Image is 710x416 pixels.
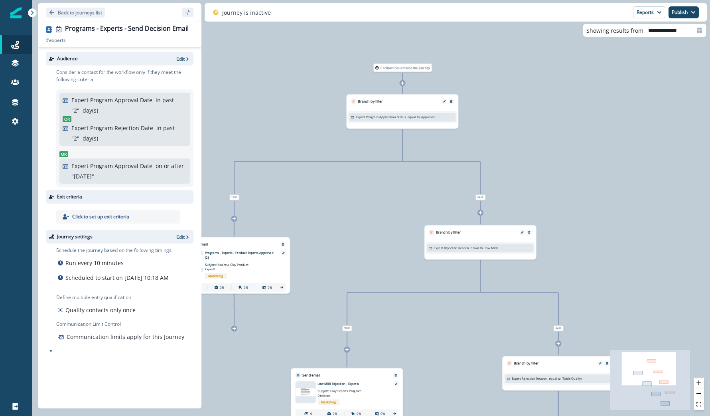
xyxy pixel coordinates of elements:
p: Journey settings [57,233,93,240]
p: 0% [381,411,385,416]
div: False [439,194,523,200]
p: Expert Rejection Reason [512,376,547,381]
div: Branch by filterEditRemoveExpert Program Application Statusequal to Approved [346,94,458,129]
div: Programs - Experts - Send Decision Email [65,25,189,34]
p: Branch by filter [358,99,383,104]
p: Qualify contacts only once [65,306,136,314]
p: Showing results from [586,26,643,35]
p: 0% [268,285,272,289]
button: Go back [46,8,105,18]
p: Expert Program Application Status [356,115,406,119]
p: equal to [408,115,420,119]
g: Edge from dc8ba8e1-7ee2-4b41-a2c9-793eaaaaa17d to node-edge-label7eb311eb-b553-4637-8c66-e76ca442... [234,129,402,194]
p: Consider a contact for the workflow only if they meet the following criteria [56,69,193,83]
div: Branch by filterEditRemoveExpert Rejection Reasonequal to Table Quality [502,356,614,390]
p: day(s) [83,134,98,143]
p: in past [156,124,175,132]
p: on or after [156,162,184,170]
span: Marketing [205,273,227,279]
p: Define multiple entry qualification [56,294,137,301]
p: 0% [357,411,361,416]
p: 0% [244,285,248,289]
span: True [342,325,351,331]
button: fit view [694,399,704,410]
p: Low MRR Rejection - Experts [318,381,387,386]
button: Edit [176,234,190,240]
span: Or [63,116,71,122]
p: 0 [310,411,312,416]
p: 0% [333,411,337,416]
button: sidebar collapse toggle [182,8,193,17]
button: Remove [526,231,532,234]
span: Marketing [318,400,339,405]
p: " [DATE] " [71,172,94,180]
p: Programs - Experts - Product Experts Approved [2] [205,250,275,260]
img: email asset unavailable [183,255,203,268]
p: 0% [220,285,224,289]
p: Communication Limit Control [56,321,193,328]
span: False [554,325,564,331]
g: Edge from 89bad173-dced-4b3f-8c8b-427008376799 to node-edge-labeldadce1aa-cc55-49d9-826b-6fe59abc... [347,260,480,325]
img: Inflection [10,7,22,18]
p: Branch by filter [514,361,539,366]
button: Edit [441,100,448,103]
span: You're a Clay Product Expert! [205,262,248,271]
p: Subject: [318,386,372,398]
p: Expert Program Approval Date [71,96,152,104]
p: Subject: [205,260,260,271]
p: Audience [57,55,78,62]
button: Remove [603,362,610,365]
p: Back to journeys list [58,9,102,16]
span: Or [59,151,68,157]
p: Branch by filter [436,230,461,235]
g: Edge from dc8ba8e1-7ee2-4b41-a2c9-793eaaaaa17d to node-edge-label00b5bf7c-a3a5-44b4-8633-6954be3b... [402,129,481,194]
p: Approved [421,115,436,119]
div: Send emailRemoveemail asset unavailablePrograms - Experts - Product Experts Approved [2]Subject: ... [178,237,290,294]
button: Remove [392,374,399,377]
p: Expert Program Approval Date [71,162,152,170]
button: Edit [597,362,603,365]
p: day(s) [83,106,98,115]
p: 0 contact has entered the journey [381,65,430,70]
p: Edit [176,234,185,240]
button: Edit [176,55,190,62]
p: " 2 " [71,106,79,115]
div: True [192,194,276,200]
div: 0 contact has entered the journey [361,64,444,72]
p: Expert Rejection Reason [434,246,469,250]
p: Journey is inactive [222,8,271,17]
p: in past [156,96,174,104]
p: equal to [471,246,483,250]
p: Expert Program Rejection Date [71,124,153,132]
button: Publish [669,6,699,18]
button: Remove [280,243,286,246]
p: Run every 10 minutes [65,259,124,267]
div: Branch by filterEditRemoveExpert Rejection Reasonequal to Low MRR [424,225,536,260]
p: equal to [549,376,561,381]
div: True [305,325,389,331]
span: True [229,194,239,200]
p: # experts [46,37,66,44]
p: Scheduled to start on [DATE] 10:18 AM [65,273,169,282]
span: Clay Experts Program Decision [318,389,361,398]
button: zoom in [694,378,704,388]
img: email asset unavailable [296,388,316,396]
p: Communication limits apply for this Journey [67,333,184,341]
p: Send email [189,242,207,247]
p: " 2 " [71,134,79,143]
g: Edge from 89bad173-dced-4b3f-8c8b-427008376799 to node-edge-label57e594b2-b9c7-43e5-ab55-57af0de8... [480,260,558,325]
div: False [517,325,600,331]
button: Remove [448,100,455,103]
button: zoom out [694,388,704,399]
p: Schedule the journey based on the following timings [56,247,172,254]
p: Click to set up exit criteria [72,213,129,220]
button: Edit [519,231,525,234]
p: Edit [176,55,185,62]
p: Table Quality [562,376,582,381]
p: Exit criteria [57,193,82,200]
p: Low MRR [485,246,498,250]
button: Reports [633,6,665,18]
span: False [475,194,485,200]
p: Send email [302,372,320,378]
